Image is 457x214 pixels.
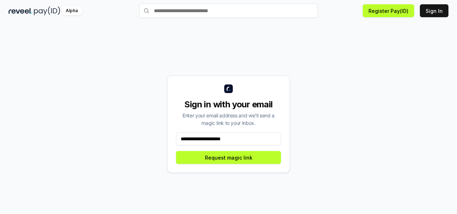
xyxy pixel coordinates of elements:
button: Register Pay(ID) [363,4,414,17]
button: Sign In [420,4,448,17]
div: Enter your email address and we’ll send a magic link to your inbox. [176,112,281,127]
img: reveel_dark [9,6,32,15]
img: logo_small [224,84,233,93]
img: pay_id [34,6,60,15]
button: Request magic link [176,151,281,164]
div: Alpha [62,6,82,15]
div: Sign in with your email [176,99,281,110]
